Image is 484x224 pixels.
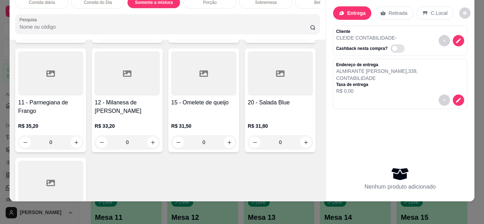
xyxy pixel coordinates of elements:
input: Pesquisa [19,23,310,30]
p: R$ 31,80 [248,122,313,130]
h4: 11 - Parmegiana de Frango [18,98,83,115]
p: Taxa de entrega [336,82,418,87]
label: Pesquisa [19,17,39,23]
p: Cashback nesta compra? [336,46,388,51]
button: decrease-product-quantity [459,7,471,19]
label: Automatic updates [390,44,407,53]
p: Retirada [389,10,407,17]
p: CONTABILIDADE [336,75,418,82]
p: Endereço de entrega [336,62,418,68]
p: R$ 33,20 [95,122,160,130]
button: decrease-product-quantity [453,94,464,106]
button: decrease-product-quantity [439,35,450,46]
p: C.Local [431,10,448,17]
p: R$ 0,00 [336,87,418,94]
h4: 20 - Salada Blue [248,98,313,107]
h4: 15 - Omelete de queijo [171,98,236,107]
p: Entrega [347,10,366,17]
p: CLEIDE CONTABILIDADE - [336,34,407,41]
p: Cliente [336,29,407,34]
p: Nenhum produto adicionado [365,183,436,191]
p: ALMIRANTE [PERSON_NAME] , 339 , [336,68,418,75]
button: decrease-product-quantity [439,94,450,106]
button: decrease-product-quantity [453,35,464,46]
h4: 12 - Milanesa de [PERSON_NAME] [95,98,160,115]
p: R$ 35,20 [18,122,83,130]
p: R$ 31,50 [171,122,236,130]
